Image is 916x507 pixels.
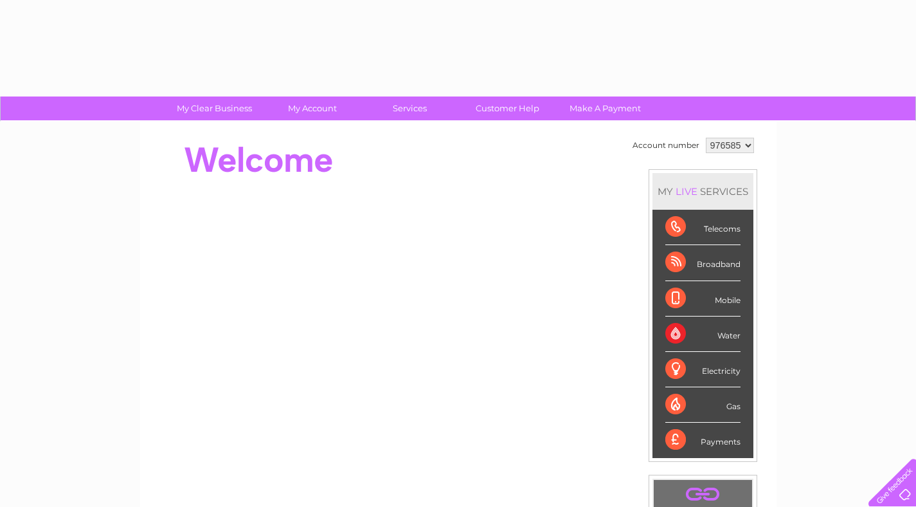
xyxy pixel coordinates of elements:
[665,210,741,245] div: Telecoms
[357,97,463,120] a: Services
[259,97,365,120] a: My Account
[454,97,561,120] a: Customer Help
[665,281,741,317] div: Mobile
[665,352,741,387] div: Electricity
[665,387,741,423] div: Gas
[629,134,703,156] td: Account number
[673,185,700,198] div: LIVE
[161,97,267,120] a: My Clear Business
[552,97,658,120] a: Make A Payment
[665,423,741,457] div: Payments
[665,245,741,281] div: Broadband
[652,173,753,210] div: MY SERVICES
[665,317,741,352] div: Water
[657,483,749,506] a: .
